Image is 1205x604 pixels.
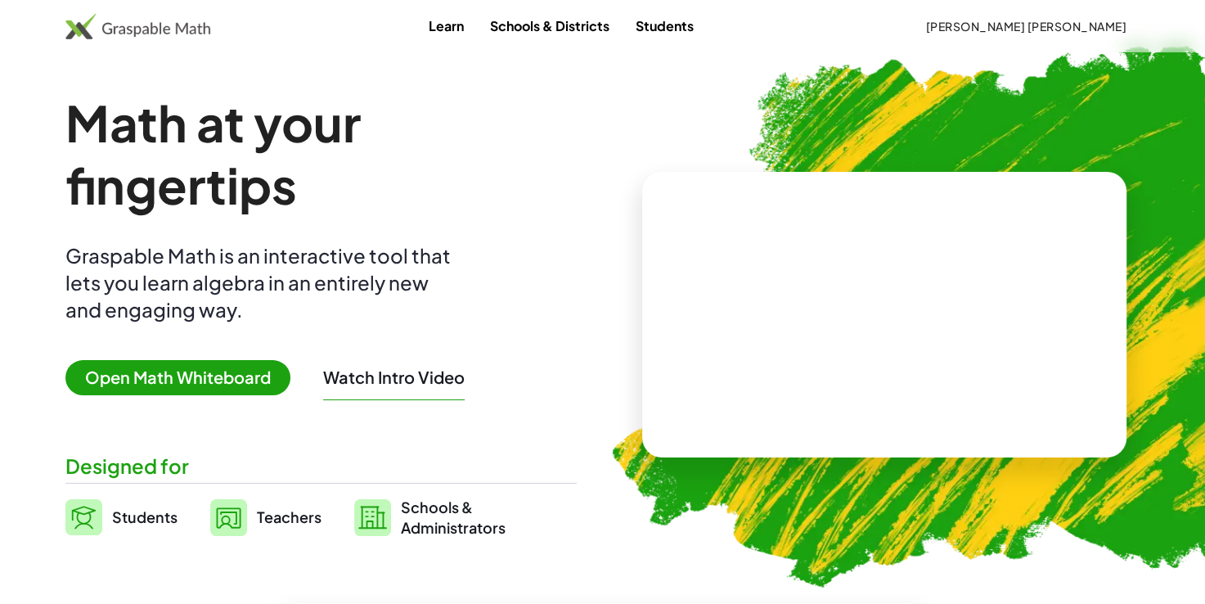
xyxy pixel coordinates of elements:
img: svg%3e [65,499,102,535]
a: Teachers [210,497,321,538]
span: [PERSON_NAME] [PERSON_NAME] [925,19,1126,34]
span: Teachers [257,507,321,526]
button: Watch Intro Video [323,367,465,388]
a: Schools & Districts [477,11,623,41]
span: Schools & Administrators [401,497,506,538]
a: Students [623,11,707,41]
button: [PERSON_NAME] [PERSON_NAME] [912,11,1140,41]
a: Learn [416,11,477,41]
img: svg%3e [354,499,391,536]
a: Schools &Administrators [354,497,506,538]
video: What is this? This is dynamic math notation. Dynamic math notation plays a central role in how Gr... [762,253,1007,376]
span: Open Math Whiteboard [65,360,290,395]
a: Open Math Whiteboard [65,370,303,387]
div: Graspable Math is an interactive tool that lets you learn algebra in an entirely new and engaging... [65,242,458,323]
img: svg%3e [210,499,247,536]
div: Designed for [65,453,577,480]
span: Students [112,507,178,526]
h1: Math at your fingertips [65,92,577,216]
a: Students [65,497,178,538]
